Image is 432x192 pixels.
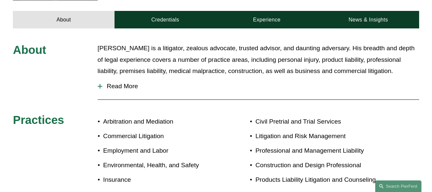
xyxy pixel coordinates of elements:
[115,11,216,28] a: Credentials
[103,116,216,127] p: Arbitration and Mediation
[103,160,216,171] p: Environmental, Health, and Safety
[102,83,419,90] span: Read More
[255,116,385,127] p: Civil Pretrial and Trial Services
[255,160,385,171] p: Construction and Design Professional
[216,11,317,28] a: Experience
[103,174,216,185] p: Insurance
[98,78,419,95] button: Read More
[103,145,216,156] p: Employment and Labor
[13,43,46,56] span: About
[13,113,64,126] span: Practices
[98,43,419,77] p: [PERSON_NAME] is a litigator, zealous advocate, trusted advisor, and daunting adversary. His brea...
[13,11,115,28] a: About
[103,131,216,142] p: Commercial Litigation
[255,174,385,185] p: Products Liability Litigation and Counseling
[317,11,419,28] a: News & Insights
[255,145,385,156] p: Professional and Management Liability
[255,131,385,142] p: Litigation and Risk Management
[375,180,421,192] a: Search this site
